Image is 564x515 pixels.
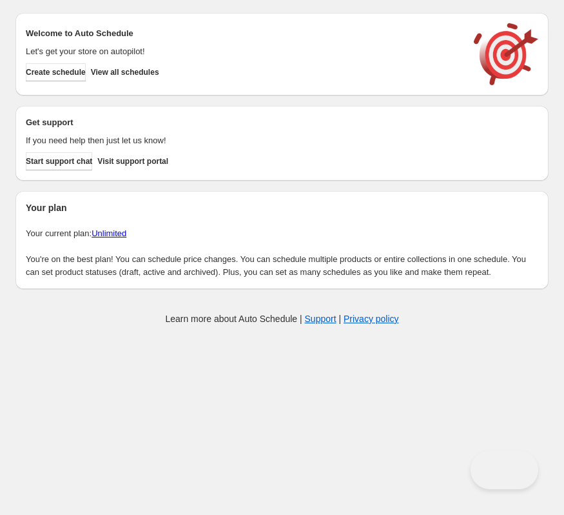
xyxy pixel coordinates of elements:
p: Let's get your store on autopilot! [26,45,461,58]
a: Unlimited [92,228,126,238]
span: Create schedule [26,67,86,77]
a: Support [305,314,336,324]
iframe: Toggle Customer Support [471,450,538,489]
p: Learn more about Auto Schedule | | [165,312,398,325]
p: Your current plan: [26,227,538,240]
span: Visit support portal [97,156,168,167]
h2: Get support [26,116,461,129]
a: Start support chat [26,152,92,170]
a: Privacy policy [344,314,399,324]
a: Visit support portal [97,152,168,170]
span: Start support chat [26,156,92,167]
button: Create schedule [26,63,86,81]
p: You're on the best plan! You can schedule price changes. You can schedule multiple products or en... [26,253,538,279]
h2: Welcome to Auto Schedule [26,27,461,40]
p: If you need help then just let us know! [26,134,461,147]
h2: Your plan [26,201,538,214]
button: View all schedules [91,63,159,81]
span: View all schedules [91,67,159,77]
